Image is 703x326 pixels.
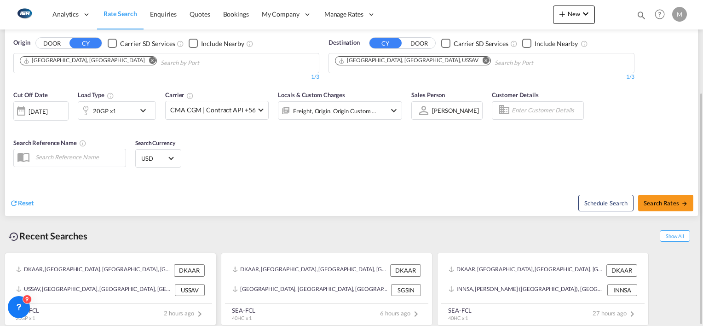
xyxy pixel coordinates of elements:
[189,38,244,48] md-checkbox: Checkbox No Ink
[391,284,421,296] div: SGSIN
[681,200,688,207] md-icon: icon-arrow-right
[69,38,102,48] button: CY
[78,91,114,99] span: Load Type
[636,10,646,20] md-icon: icon-magnify
[8,231,19,242] md-icon: icon-backup-restore
[13,91,48,99] span: Cut Off Date
[334,53,586,70] md-chips-wrap: Chips container. Use arrow keys to select chips.
[328,38,360,47] span: Destination
[660,230,690,242] span: Show All
[338,57,480,64] div: Press delete to remove this chip.
[638,195,693,211] button: Search Ratesicon-arrow-right
[13,139,86,146] span: Search Reference Name
[175,284,205,296] div: USSAV
[23,57,146,64] div: Press delete to remove this chip.
[221,253,432,326] recent-search-card: DKAAR, [GEOGRAPHIC_DATA], [GEOGRAPHIC_DATA], [GEOGRAPHIC_DATA], [GEOGRAPHIC_DATA] DKAAR[GEOGRAPHI...
[177,40,184,47] md-icon: Unchecked: Search for CY (Container Yard) services for all selected carriers.Checked : Search for...
[324,10,363,19] span: Manage Rates
[194,309,205,320] md-icon: icon-chevron-right
[150,10,177,18] span: Enquiries
[246,40,254,47] md-icon: Unchecked: Ignores neighbouring ports when fetching rates.Checked : Includes neighbouring ports w...
[78,101,156,120] div: 20GP x1icon-chevron-down
[512,104,581,117] input: Enter Customer Details
[108,38,175,48] md-checkbox: Checkbox No Ink
[186,92,194,99] md-icon: The selected Trucker/Carrierwill be displayed in the rate results If the rates are from another f...
[593,309,638,317] span: 27 hours ago
[441,38,508,48] md-checkbox: Checkbox No Ink
[232,284,389,296] div: SGSIN, Singapore, Singapore, South East Asia, Asia Pacific
[495,56,582,70] input: Chips input.
[36,38,68,49] button: DOOR
[10,198,34,209] div: icon-refreshReset
[13,119,20,132] md-datepicker: Select
[232,306,255,314] div: SEA-FCL
[607,284,637,296] div: INNSA
[13,73,319,81] div: 1/3
[328,73,634,81] div: 1/3
[293,105,377,117] div: Freight Origin Origin Custom Factory Stuffing
[492,91,538,99] span: Customer Details
[578,195,634,211] button: Note: By default Schedule search will only considerorigin ports, destination ports and cut off da...
[557,10,591,17] span: New
[79,140,86,147] md-icon: Your search will be saved by the below given name
[135,140,175,146] span: Search Currency
[454,39,508,48] div: Carrier SD Services
[52,10,79,19] span: Analytics
[338,57,478,64] div: Savannah, GA, USSAV
[232,315,252,321] span: 40HC x 1
[411,91,445,99] span: Sales Person
[449,264,604,276] div: DKAAR, Aarhus, Denmark, Northern Europe, Europe
[672,7,687,22] div: M
[23,57,144,64] div: Aarhus, DKAAR
[278,91,345,99] span: Locals & Custom Charges
[14,4,35,25] img: 1aa151c0c08011ec8d6f413816f9a227.png
[437,253,649,326] recent-search-card: DKAAR, [GEOGRAPHIC_DATA], [GEOGRAPHIC_DATA], [GEOGRAPHIC_DATA], [GEOGRAPHIC_DATA] DKAARINNSA, [PE...
[403,38,435,49] button: DOOR
[120,39,175,48] div: Carrier SD Services
[652,6,668,22] span: Help
[223,10,249,18] span: Bookings
[432,107,479,114] div: [PERSON_NAME]
[10,199,18,207] md-icon: icon-refresh
[535,39,578,48] div: Include Nearby
[262,10,300,19] span: My Company
[448,306,472,314] div: SEA-FCL
[580,8,591,19] md-icon: icon-chevron-down
[18,53,252,70] md-chips-wrap: Chips container. Use arrow keys to select chips.
[278,101,402,120] div: Freight Origin Origin Custom Factory Stuffingicon-chevron-down
[93,105,116,117] div: 20GP x1
[138,105,153,116] md-icon: icon-chevron-down
[652,6,672,23] div: Help
[5,253,216,326] recent-search-card: DKAAR, [GEOGRAPHIC_DATA], [GEOGRAPHIC_DATA], [GEOGRAPHIC_DATA], [GEOGRAPHIC_DATA] DKAARUSSAV, [GE...
[5,24,698,215] div: OriginDOOR CY Checkbox No InkUnchecked: Search for CY (Container Yard) services for all selected ...
[170,105,255,115] span: CMA CGM | Contract API +56
[16,284,173,296] div: USSAV, Savannah, GA, United States, North America, Americas
[380,309,421,317] span: 6 hours ago
[13,38,30,47] span: Origin
[627,309,638,320] md-icon: icon-chevron-right
[190,10,210,18] span: Quotes
[143,57,156,66] button: Remove
[557,8,568,19] md-icon: icon-plus 400-fg
[165,91,194,99] span: Carrier
[606,264,637,276] div: DKAAR
[141,154,167,163] span: USD
[644,199,688,207] span: Search Rates
[164,309,205,317] span: 2 hours ago
[388,105,399,116] md-icon: icon-chevron-down
[553,6,595,24] button: icon-plus 400-fgNewicon-chevron-down
[31,150,126,164] input: Search Reference Name
[410,309,421,320] md-icon: icon-chevron-right
[107,92,114,99] md-icon: icon-information-outline
[174,264,205,276] div: DKAAR
[448,315,468,321] span: 40HC x 1
[18,199,34,207] span: Reset
[161,56,248,70] input: Chips input.
[16,315,35,321] span: 20GP x 1
[510,40,518,47] md-icon: Unchecked: Search for CY (Container Yard) services for all selected carriers.Checked : Search for...
[5,226,91,246] div: Recent Searches
[477,57,490,66] button: Remove
[104,10,137,17] span: Rate Search
[369,38,402,48] button: CY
